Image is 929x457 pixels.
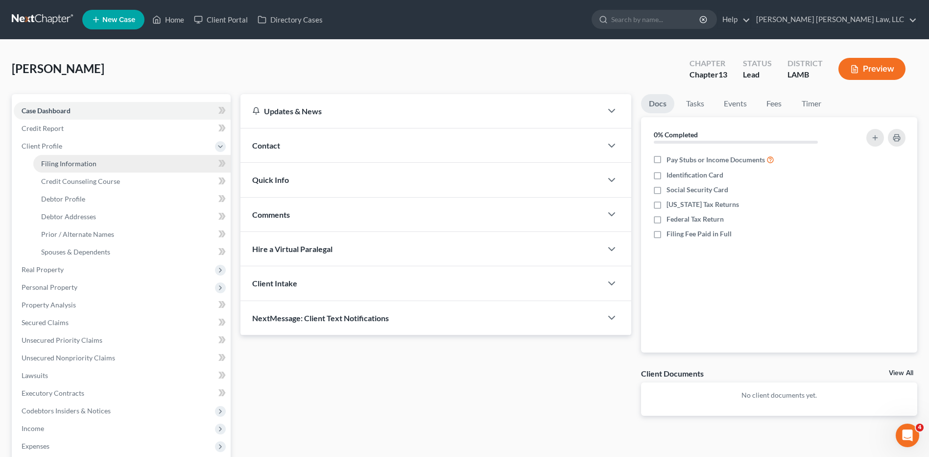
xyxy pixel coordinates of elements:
span: Contact [252,141,280,150]
div: Chapter [690,58,727,69]
span: Expenses [22,442,49,450]
span: Prior / Alternate Names [41,230,114,238]
a: Credit Report [14,120,231,137]
span: Secured Claims [22,318,69,327]
iframe: Intercom live chat [896,424,919,447]
button: Preview [838,58,905,80]
a: View All [889,370,913,377]
div: Status [743,58,772,69]
a: Docs [641,94,674,113]
input: Search by name... [611,10,701,28]
a: Events [716,94,755,113]
span: Case Dashboard [22,106,71,115]
span: Client Intake [252,279,297,288]
a: Directory Cases [253,11,328,28]
span: Hire a Virtual Paralegal [252,244,333,254]
span: Client Profile [22,142,62,150]
a: Prior / Alternate Names [33,226,231,243]
a: Secured Claims [14,314,231,331]
a: Debtor Addresses [33,208,231,226]
a: Case Dashboard [14,102,231,120]
span: [US_STATE] Tax Returns [667,200,739,209]
span: Credit Counseling Course [41,177,120,185]
div: Updates & News [252,106,590,116]
a: Unsecured Priority Claims [14,331,231,349]
span: [PERSON_NAME] [12,61,104,76]
div: Lead [743,69,772,80]
div: Client Documents [641,368,704,379]
a: Executory Contracts [14,384,231,402]
a: Unsecured Nonpriority Claims [14,349,231,367]
span: Credit Report [22,124,64,132]
a: Help [717,11,750,28]
a: Timer [794,94,829,113]
div: Chapter [690,69,727,80]
span: New Case [102,16,135,24]
span: Unsecured Priority Claims [22,336,102,344]
a: Debtor Profile [33,190,231,208]
span: 13 [718,70,727,79]
a: [PERSON_NAME] [PERSON_NAME] Law, LLC [751,11,917,28]
span: Comments [252,210,290,219]
a: Fees [759,94,790,113]
span: Codebtors Insiders & Notices [22,406,111,415]
span: Quick Info [252,175,289,184]
span: Filing Fee Paid in Full [667,229,732,239]
strong: 0% Completed [654,130,698,139]
span: Debtor Profile [41,195,85,203]
p: No client documents yet. [649,390,909,400]
span: Identification Card [667,170,723,180]
span: NextMessage: Client Text Notifications [252,313,389,323]
span: Federal Tax Return [667,214,724,224]
a: Filing Information [33,155,231,173]
span: Pay Stubs or Income Documents [667,155,765,165]
a: Tasks [678,94,712,113]
a: Credit Counseling Course [33,173,231,190]
span: Income [22,424,44,432]
div: LAMB [787,69,823,80]
span: 4 [916,424,924,432]
a: Lawsuits [14,367,231,384]
a: Property Analysis [14,296,231,314]
span: Unsecured Nonpriority Claims [22,354,115,362]
span: Debtor Addresses [41,212,96,221]
span: Spouses & Dependents [41,248,110,256]
span: Personal Property [22,283,77,291]
span: Property Analysis [22,301,76,309]
a: Home [147,11,189,28]
span: Executory Contracts [22,389,84,397]
div: District [787,58,823,69]
span: Lawsuits [22,371,48,380]
span: Filing Information [41,159,96,168]
a: Spouses & Dependents [33,243,231,261]
span: Real Property [22,265,64,274]
span: Social Security Card [667,185,728,195]
a: Client Portal [189,11,253,28]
